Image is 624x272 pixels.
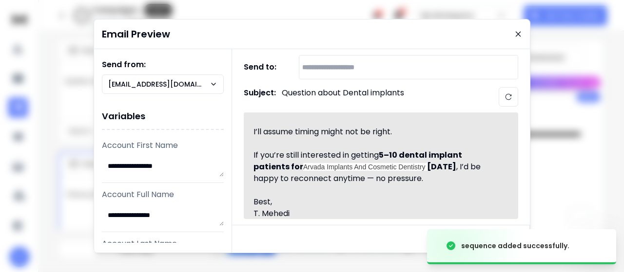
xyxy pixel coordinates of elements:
[461,241,569,251] div: sequence added successfully.
[102,27,170,41] h1: Email Preview
[253,196,497,208] div: Best,
[282,87,404,107] p: Question about Dental implants
[253,149,464,172] strong: 5–10 dental implant patients for [DATE]
[253,149,497,184] div: If you’re still interested in getting , I’d be happy to reconnect anytime — no pressure.
[108,79,210,89] p: [EMAIL_ADDRESS][DOMAIN_NAME]
[102,140,224,151] p: Account First Name
[253,208,497,219] div: T. Mehedi
[303,163,427,171] span: Arvada Implants And Cosmetic Dentistry
[244,61,283,73] h1: Send to:
[102,189,224,200] p: Account Full Name
[244,87,276,107] h1: Subject:
[102,59,224,71] h1: Send from:
[253,126,497,138] div: I’ll assume timing might not be right.
[102,104,224,130] h1: Variables
[102,238,224,250] p: Account Last Name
